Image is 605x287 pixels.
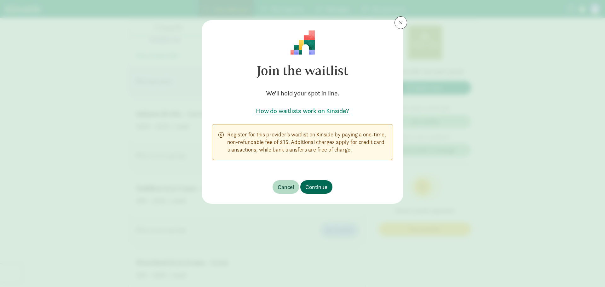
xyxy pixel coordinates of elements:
[227,131,387,153] p: Register for this provider’s waitlist on Kinside by paying a one-time, non-refundable fee of $15....
[273,180,299,194] button: Cancel
[212,89,393,98] h5: We'll hold your spot in line.
[300,180,332,194] button: Continue
[212,106,393,115] a: How do waitlists work on Kinside?
[278,183,294,191] span: Cancel
[212,55,393,86] h3: Join the waitlist
[305,183,327,191] span: Continue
